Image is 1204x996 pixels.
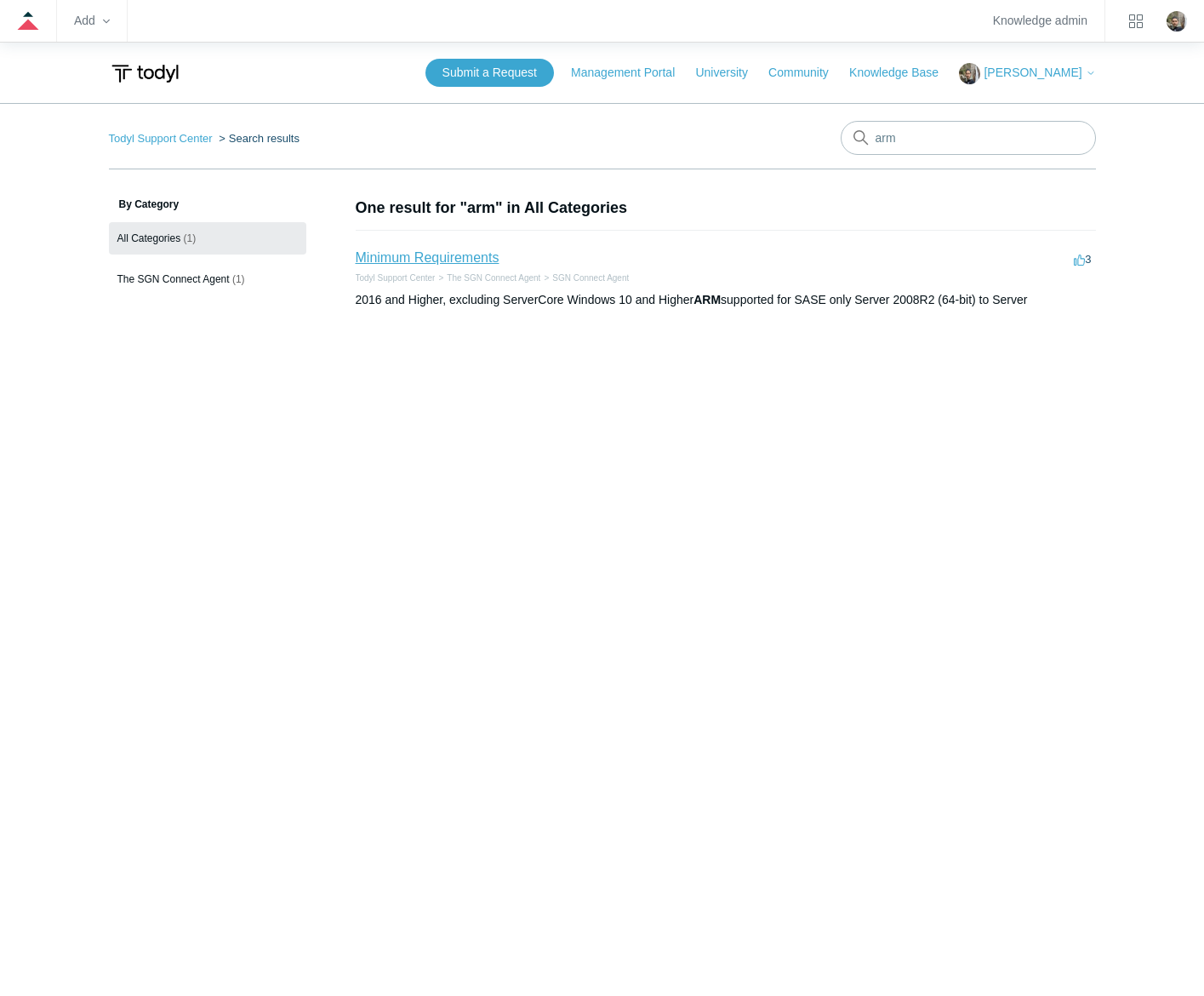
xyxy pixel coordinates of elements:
[959,63,1095,84] button: [PERSON_NAME]
[109,132,216,145] li: Todyl Support Center
[356,291,1096,309] div: 2016 and Higher, excluding ServerCore Windows 10 and Higher supported for SASE only Server 2008R2...
[693,293,721,306] em: ARM
[435,272,540,284] li: The SGN Connect Agent
[849,64,956,82] a: Knowledge Base
[841,121,1096,155] input: Search
[695,64,764,82] a: University
[1167,11,1187,31] zd-hc-trigger: Click your profile icon to open the profile menu
[356,272,436,284] li: Todyl Support Center
[1074,253,1091,266] span: 3
[215,132,300,145] li: Search results
[109,222,306,255] a: All Categories (1)
[425,59,554,87] a: Submit a Request
[768,64,846,82] a: Community
[356,250,499,265] a: Minimum Requirements
[571,64,692,82] a: Management Portal
[117,273,230,285] span: The SGN Connect Agent
[74,16,110,26] zd-hc-trigger: Add
[540,272,629,284] li: SGN Connect Agent
[552,273,629,283] a: SGN Connect Agent
[447,273,540,283] a: The SGN Connect Agent
[993,16,1087,26] a: Knowledge admin
[1167,11,1187,31] img: user avatar
[356,273,436,283] a: Todyl Support Center
[356,197,1096,220] h1: One result for "arm" in All Categories
[117,232,181,244] span: All Categories
[232,273,245,285] span: (1)
[109,132,213,145] a: Todyl Support Center
[109,197,306,212] h3: By Category
[984,66,1081,79] span: [PERSON_NAME]
[109,263,306,295] a: The SGN Connect Agent (1)
[184,232,197,244] span: (1)
[109,58,181,89] img: Todyl Support Center Help Center home page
